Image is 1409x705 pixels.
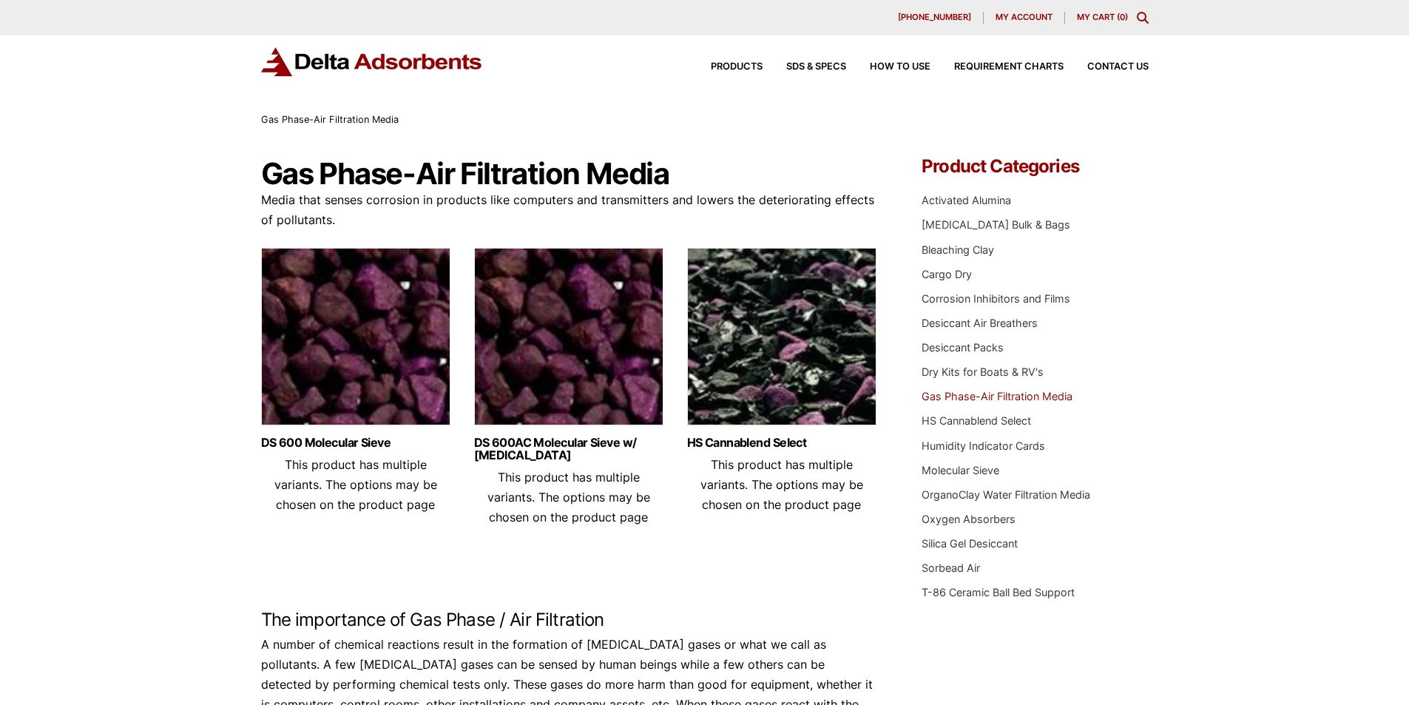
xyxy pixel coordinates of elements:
[922,561,980,574] a: Sorbead Air
[261,47,483,76] img: Delta Adsorbents
[922,439,1045,452] a: Humidity Indicator Cards
[984,12,1065,24] a: My account
[922,488,1090,501] a: OrganoClay Water Filtration Media
[922,317,1038,329] a: Desiccant Air Breathers
[922,537,1018,550] a: Silica Gel Desiccant
[261,158,878,190] h1: Gas Phase-Air Filtration Media
[922,414,1031,427] a: HS Cannablend Select
[922,243,994,256] a: Bleaching Clay
[898,13,971,21] span: [PHONE_NUMBER]
[261,190,878,230] p: Media that senses corrosion in products like computers and transmitters and lowers the deteriorat...
[763,62,846,72] a: SDS & SPECS
[700,457,863,512] span: This product has multiple variants. The options may be chosen on the product page
[1087,62,1149,72] span: Contact Us
[711,62,763,72] span: Products
[1064,62,1149,72] a: Contact Us
[846,62,930,72] a: How to Use
[487,470,650,524] span: This product has multiple variants. The options may be chosen on the product page
[922,292,1070,305] a: Corrosion Inhibitors and Films
[922,158,1148,175] h4: Product Categories
[922,586,1075,598] a: T-86 Ceramic Ball Bed Support
[922,268,972,280] a: Cargo Dry
[1137,12,1149,24] div: Toggle Modal Content
[886,12,984,24] a: [PHONE_NUMBER]
[474,436,663,462] a: DS 600AC Molecular Sieve w/ [MEDICAL_DATA]
[870,62,930,72] span: How to Use
[786,62,846,72] span: SDS & SPECS
[274,457,437,512] span: This product has multiple variants. The options may be chosen on the product page
[687,436,876,449] a: HS Cannablend Select
[922,464,999,476] a: Molecular Sieve
[261,610,878,631] h2: The importance of Gas Phase / Air Filtration
[687,62,763,72] a: Products
[261,114,399,125] span: Gas Phase-Air Filtration Media
[930,62,1064,72] a: Requirement Charts
[996,13,1052,21] span: My account
[954,62,1064,72] span: Requirement Charts
[922,194,1011,206] a: Activated Alumina
[922,218,1070,231] a: [MEDICAL_DATA] Bulk & Bags
[922,390,1072,402] a: Gas Phase-Air Filtration Media
[922,513,1016,525] a: Oxygen Absorbers
[922,365,1044,378] a: Dry Kits for Boats & RV's
[1120,12,1125,22] span: 0
[922,341,1004,354] a: Desiccant Packs
[1077,12,1128,22] a: My Cart (0)
[261,436,450,449] a: DS 600 Molecular Sieve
